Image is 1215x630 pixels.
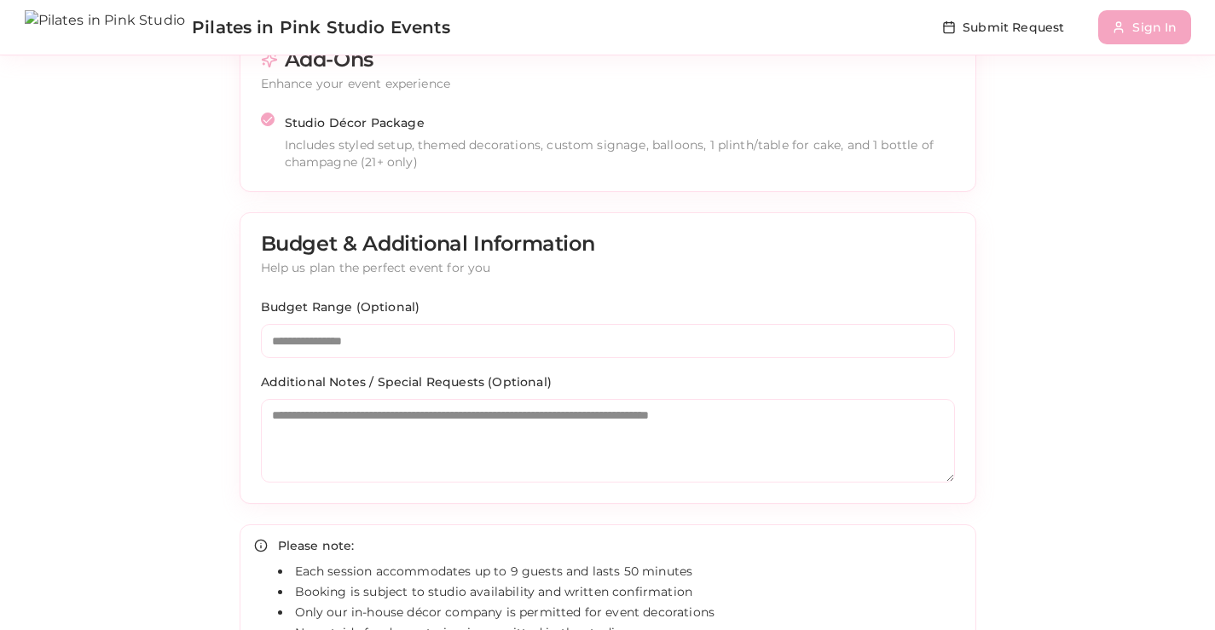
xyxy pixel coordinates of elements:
p: Please note: [278,536,962,556]
div: Budget & Additional Information [261,234,955,254]
button: Submit Request [929,10,1078,44]
div: Add-Ons [261,49,955,70]
a: Pilates in Pink Studio Events [25,10,450,44]
p: Includes styled setup, themed decorations, custom signage, balloons, 1 plinth/table for cake, and... [285,136,955,171]
label: Additional Notes / Special Requests (Optional) [261,374,552,390]
label: Studio Décor Package [285,115,425,130]
label: Budget Range (Optional) [261,299,420,315]
span: Pilates in Pink Studio Events [192,15,450,39]
li: Booking is subject to studio availability and written confirmation [278,583,962,600]
div: Help us plan the perfect event for you [261,259,955,276]
li: Only our in-house décor company is permitted for event decorations [278,604,962,621]
div: Enhance your event experience [261,75,955,92]
button: Sign In [1098,10,1190,44]
img: Pilates in Pink Studio [25,10,186,44]
li: Each session accommodates up to 9 guests and lasts 50 minutes [278,563,962,580]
